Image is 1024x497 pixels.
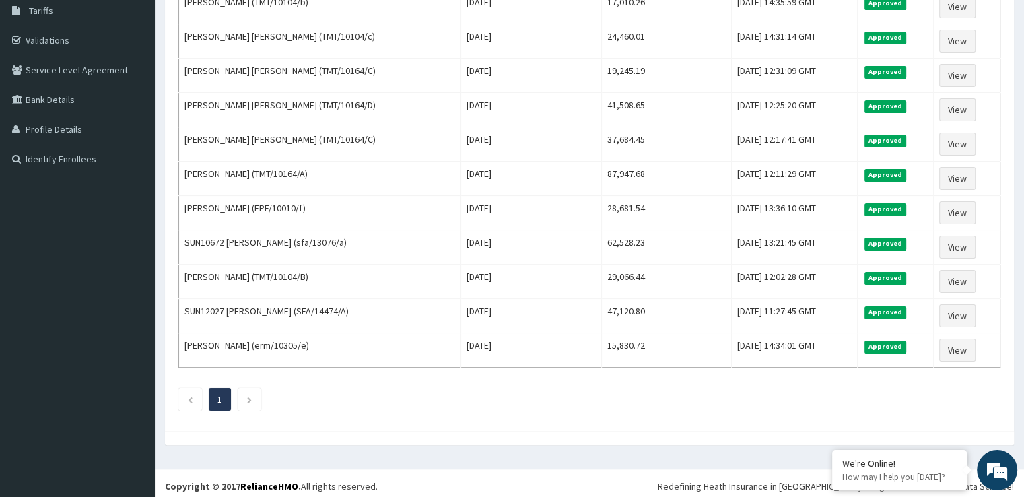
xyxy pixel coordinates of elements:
td: 24,460.01 [601,24,731,59]
span: Approved [864,341,907,353]
td: [DATE] [460,333,601,368]
td: [DATE] 11:27:45 GMT [732,299,857,333]
td: [DATE] 12:31:09 GMT [732,59,857,93]
span: Approved [864,306,907,319]
td: 19,245.19 [601,59,731,93]
span: Approved [864,203,907,216]
div: We're Online! [842,457,957,469]
td: 29,066.44 [601,265,731,299]
a: View [939,339,976,362]
td: [PERSON_NAME] (erm/10305/e) [179,333,461,368]
a: View [939,201,976,224]
td: 28,681.54 [601,196,731,230]
a: Previous page [187,393,193,405]
span: Approved [864,32,907,44]
a: Next page [246,393,252,405]
a: Page 1 is your current page [217,393,222,405]
span: Approved [864,169,907,181]
div: Redefining Heath Insurance in [GEOGRAPHIC_DATA] using Telemedicine and Data Science! [658,479,1014,493]
span: Tariffs [29,5,53,17]
td: [PERSON_NAME] [PERSON_NAME] (TMT/10164/D) [179,93,461,127]
td: [DATE] [460,59,601,93]
span: We're online! [78,158,186,294]
td: 62,528.23 [601,230,731,265]
td: [PERSON_NAME] (TMT/10104/B) [179,265,461,299]
td: [PERSON_NAME] [PERSON_NAME] (TMT/10164/C) [179,127,461,162]
a: View [939,64,976,87]
img: d_794563401_company_1708531726252_794563401 [25,67,55,101]
td: [PERSON_NAME] (EPF/10010/f) [179,196,461,230]
td: [DATE] [460,127,601,162]
td: 87,947.68 [601,162,731,196]
p: How may I help you today? [842,471,957,483]
span: Approved [864,272,907,284]
td: [DATE] 12:17:41 GMT [732,127,857,162]
td: [DATE] [460,230,601,265]
a: View [939,304,976,327]
td: [PERSON_NAME] [PERSON_NAME] (TMT/10164/C) [179,59,461,93]
td: [DATE] 12:11:29 GMT [732,162,857,196]
span: Approved [864,135,907,147]
a: View [939,270,976,293]
td: SUN12027 [PERSON_NAME] (SFA/14474/A) [179,299,461,333]
div: Minimize live chat window [221,7,253,39]
span: Approved [864,100,907,112]
a: View [939,98,976,121]
td: [DATE] [460,24,601,59]
span: Approved [864,238,907,250]
td: [PERSON_NAME] (TMT/10164/A) [179,162,461,196]
textarea: Type your message and hit 'Enter' [7,343,257,391]
td: [DATE] 14:34:01 GMT [732,333,857,368]
td: 15,830.72 [601,333,731,368]
div: Chat with us now [70,75,226,93]
span: Approved [864,66,907,78]
a: View [939,236,976,259]
td: [DATE] 12:25:20 GMT [732,93,857,127]
td: SUN10672 [PERSON_NAME] (sfa/13076/a) [179,230,461,265]
td: 41,508.65 [601,93,731,127]
td: 37,684.45 [601,127,731,162]
td: [DATE] [460,93,601,127]
td: [DATE] 12:02:28 GMT [732,265,857,299]
a: View [939,30,976,53]
td: [DATE] [460,162,601,196]
td: [DATE] 13:36:10 GMT [732,196,857,230]
td: [DATE] [460,196,601,230]
strong: Copyright © 2017 . [165,480,301,492]
td: [DATE] [460,265,601,299]
a: View [939,133,976,156]
a: View [939,167,976,190]
td: 47,120.80 [601,299,731,333]
td: [DATE] 13:21:45 GMT [732,230,857,265]
td: [DATE] [460,299,601,333]
td: [DATE] 14:31:14 GMT [732,24,857,59]
a: RelianceHMO [240,480,298,492]
td: [PERSON_NAME] [PERSON_NAME] (TMT/10104/c) [179,24,461,59]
